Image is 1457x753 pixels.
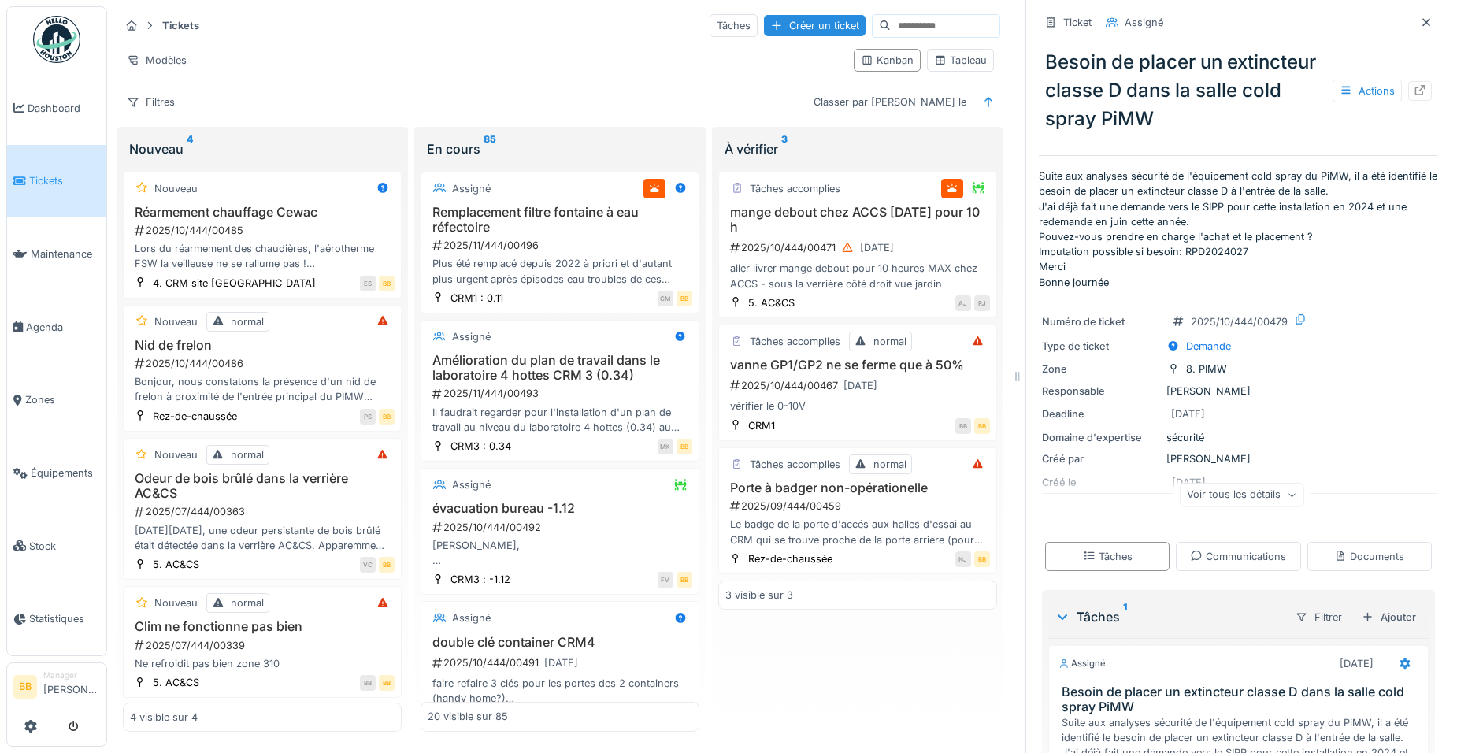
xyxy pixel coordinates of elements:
div: 5. AC&CS [153,557,199,572]
span: Maintenance [31,247,100,262]
span: Stock [29,539,100,554]
div: BB [974,551,990,567]
strong: Tickets [156,18,206,33]
div: 5. AC&CS [153,675,199,690]
div: BB [974,418,990,434]
div: Classer par [PERSON_NAME] le [806,91,973,113]
div: [DATE] [843,378,877,393]
div: BB [379,276,395,291]
sup: 85 [484,139,496,158]
li: [PERSON_NAME] [43,670,100,703]
div: 2025/07/444/00363 [133,504,395,519]
div: Responsable [1042,384,1160,399]
div: Ne refroidit pas bien zone 310 [130,656,395,671]
div: ES [360,276,376,291]
div: Ajouter [1355,606,1422,628]
div: normal [231,314,264,329]
div: Deadline [1042,406,1160,421]
span: Statistiques [29,611,100,626]
div: AJ [955,295,971,311]
div: Assigné [452,477,491,492]
h3: mange debout chez ACCS [DATE] pour 10 h [725,205,990,235]
h3: évacuation bureau -1.12 [428,501,692,516]
div: 2025/07/444/00339 [133,638,395,653]
div: [DATE] [544,655,578,670]
div: Modèles [120,49,194,72]
span: Agenda [26,320,100,335]
h3: double clé container CRM4 [428,635,692,650]
div: Plus été remplacé depuis 2022 à priori et d'autant plus urgent après épisodes eau troubles de ces... [428,256,692,286]
a: Équipements [7,436,106,510]
div: [PERSON_NAME] [1042,384,1435,399]
a: Tickets [7,145,106,218]
h3: Odeur de bois brûlé dans la verrière AC&CS [130,471,395,501]
div: BB [677,291,692,306]
div: VC [360,557,376,573]
div: Créer un ticket [764,15,866,36]
div: Tâches accomplies [750,457,840,472]
div: 2025/10/444/00479 [1191,314,1288,329]
div: Bonjour, nous constatons la présence d'un nid de frelon à proximité de l'entrée principal du PIMW... [130,374,395,404]
div: Actions [1333,80,1402,102]
div: Tâches accomplies [750,181,840,196]
span: Tickets [29,173,100,188]
div: normal [231,595,264,610]
div: [DATE][DATE], une odeur persistante de bois brûlé était détectée dans la verrière AC&CS. Apparemm... [130,523,395,553]
div: 4. CRM site [GEOGRAPHIC_DATA] [153,276,316,291]
div: BB [677,572,692,588]
div: CRM1 [748,418,775,433]
div: Le badge de la porte d'accés aux halles d'essai au CRM qui se trouve proche de la porte arrière (... [725,517,990,547]
div: À vérifier [725,139,991,158]
div: faire refaire 3 clés pour les portes des 2 containers (handy home?) fournir 2 doubles de chaque p... [428,676,692,706]
div: 2025/09/444/00459 [728,499,990,514]
a: BB Manager[PERSON_NAME] [13,670,100,707]
div: Manager [43,670,100,681]
div: CRM1 : 0.11 [450,291,503,306]
li: BB [13,675,37,699]
h3: Amélioration du plan de travail dans le laboratoire 4 hottes CRM 3 (0.34) [428,353,692,383]
span: Zones [25,392,100,407]
h3: Clim ne fonctionne pas bien [130,619,395,634]
sup: 4 [187,139,193,158]
div: Assigné [1058,657,1106,670]
div: Tâches accomplies [750,334,840,349]
p: Suite aux analyses sécurité de l'équipement cold spray du PiMW, il a été identifié le besoin de p... [1039,169,1438,290]
div: Kanban [861,53,914,68]
div: aller livrer mange debout pour 10 heures MAX chez ACCS - sous la verrière côté droit vue jardin [725,261,990,291]
div: Nouveau [129,139,395,158]
div: normal [231,447,264,462]
div: Nouveau [154,181,198,196]
div: Lors du réarmement des chaudières, l'aérotherme FSW la veilleuse ne se rallume pas ! Pour info vi... [130,241,395,271]
div: Rez-de-chaussée [748,551,832,566]
a: Dashboard [7,72,106,145]
div: Filtres [120,91,182,113]
a: Stock [7,510,106,583]
a: Agenda [7,291,106,364]
h3: Besoin de placer un extincteur classe D dans la salle cold spray PiMW [1062,684,1422,714]
h3: Porte à badger non-opérationelle [725,480,990,495]
div: Nouveau [154,447,198,462]
div: Assigné [452,610,491,625]
div: Besoin de placer un extincteur classe D dans la salle cold spray PiMW [1039,42,1438,139]
div: Tâches [1055,607,1282,626]
div: Créé par [1042,451,1160,466]
div: 2025/10/444/00485 [133,223,395,238]
img: Badge_color-CXgf-gQk.svg [33,16,80,63]
div: BB [677,439,692,454]
h3: vanne GP1/GP2 ne se ferme que à 50% [725,358,990,373]
div: Tâches [710,14,758,37]
h3: Remplacement filtre fontaine à eau réfectoire [428,205,692,235]
div: 2025/10/444/00471 [728,238,990,258]
div: NJ [955,551,971,567]
div: Assigné [1125,15,1163,30]
div: CRM3 : -1.12 [450,572,510,587]
div: PS [360,409,376,425]
div: Zone [1042,362,1160,376]
span: Dashboard [28,101,100,116]
div: normal [873,457,906,472]
div: 2025/11/444/00496 [431,238,692,253]
div: vérifier le 0-10V [725,399,990,414]
div: 5. AC&CS [748,295,795,310]
div: Filtrer [1288,606,1349,629]
div: CRM3 : 0.34 [450,439,511,454]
